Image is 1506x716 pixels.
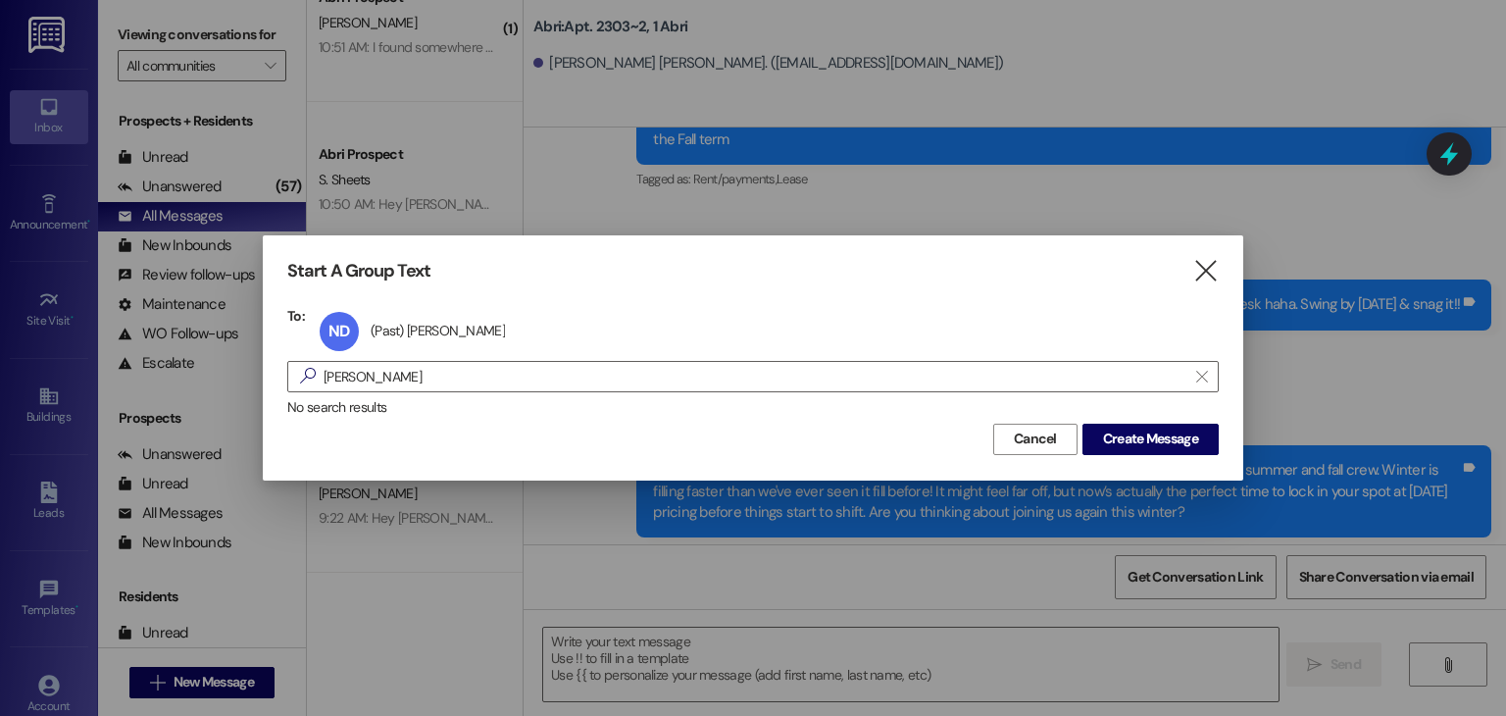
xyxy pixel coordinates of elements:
[287,307,305,325] h3: To:
[292,366,324,386] i: 
[287,260,430,282] h3: Start A Group Text
[328,321,349,341] span: ND
[371,322,505,339] div: (Past) [PERSON_NAME]
[287,397,1219,418] div: No search results
[324,363,1186,390] input: Search for any contact or apartment
[1192,261,1219,281] i: 
[1082,424,1219,455] button: Create Message
[1196,369,1207,384] i: 
[1103,429,1198,449] span: Create Message
[1186,362,1218,391] button: Clear text
[1014,429,1057,449] span: Cancel
[993,424,1078,455] button: Cancel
